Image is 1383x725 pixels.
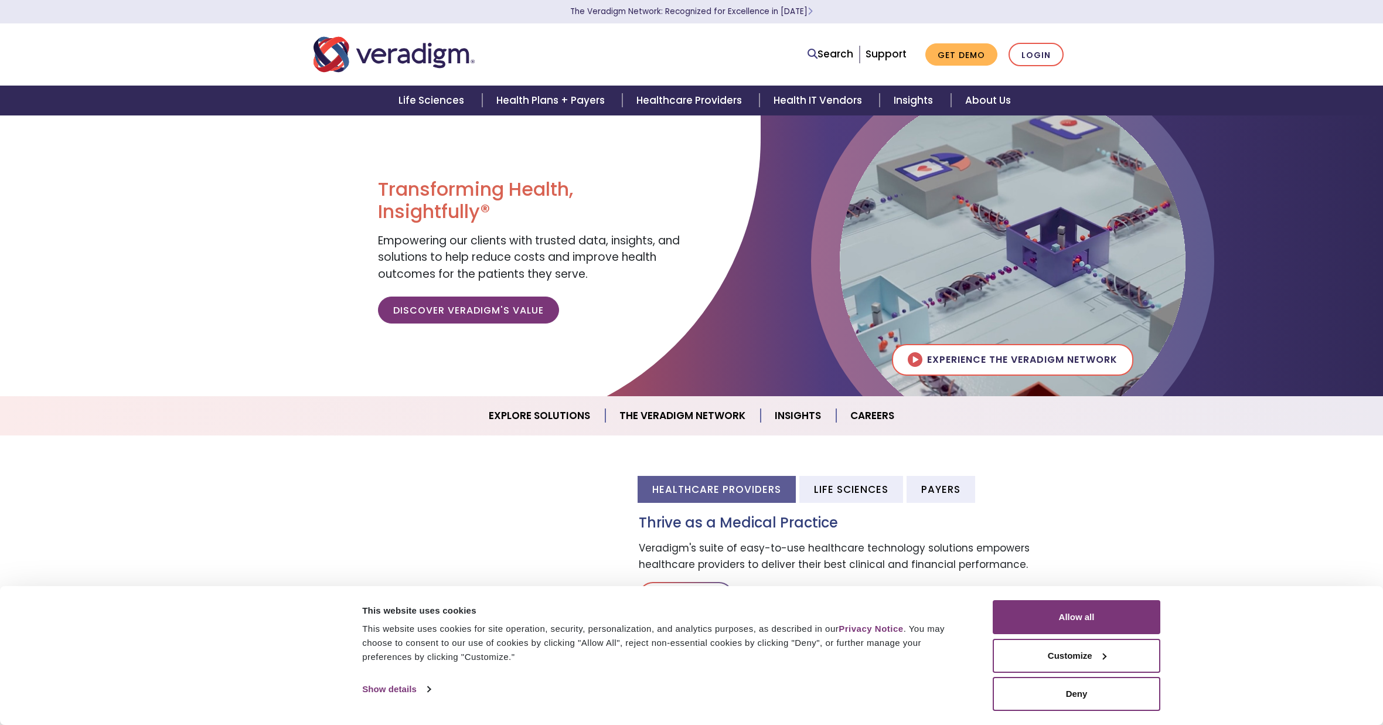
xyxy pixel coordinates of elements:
a: About Us [951,86,1025,115]
img: Veradigm logo [314,35,475,74]
a: Insights [880,86,951,115]
a: The Veradigm Network [605,401,761,431]
a: Life Sciences [384,86,482,115]
a: The Veradigm Network: Recognized for Excellence in [DATE]Learn More [570,6,813,17]
a: Healthcare Providers [622,86,759,115]
span: Learn More [808,6,813,17]
a: Get Demo [925,43,997,66]
a: Explore Solutions [475,401,605,431]
a: Insights [761,401,836,431]
a: Health Plans + Payers [482,86,622,115]
a: Login [1009,43,1064,67]
li: Healthcare Providers [638,476,796,502]
button: Customize [993,639,1160,673]
li: Payers [907,476,975,502]
a: Health IT Vendors [759,86,880,115]
a: Support [866,47,907,61]
div: This website uses cookies [362,604,966,618]
a: Discover Veradigm's Value [378,297,559,324]
p: Veradigm's suite of easy-to-use healthcare technology solutions empowers healthcare providers to ... [639,540,1069,572]
div: This website uses cookies for site operation, security, personalization, and analytics purposes, ... [362,622,966,664]
button: Deny [993,677,1160,711]
h1: Transforming Health, Insightfully® [378,178,683,223]
li: Life Sciences [799,476,903,502]
span: Empowering our clients with trusted data, insights, and solutions to help reduce costs and improv... [378,233,680,282]
h3: Thrive as a Medical Practice [639,515,1069,532]
a: Search [808,46,853,62]
a: Show details [362,680,430,698]
a: Careers [836,401,908,431]
a: Privacy Notice [839,624,903,634]
a: Learn More [639,582,733,610]
button: Allow all [993,600,1160,634]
